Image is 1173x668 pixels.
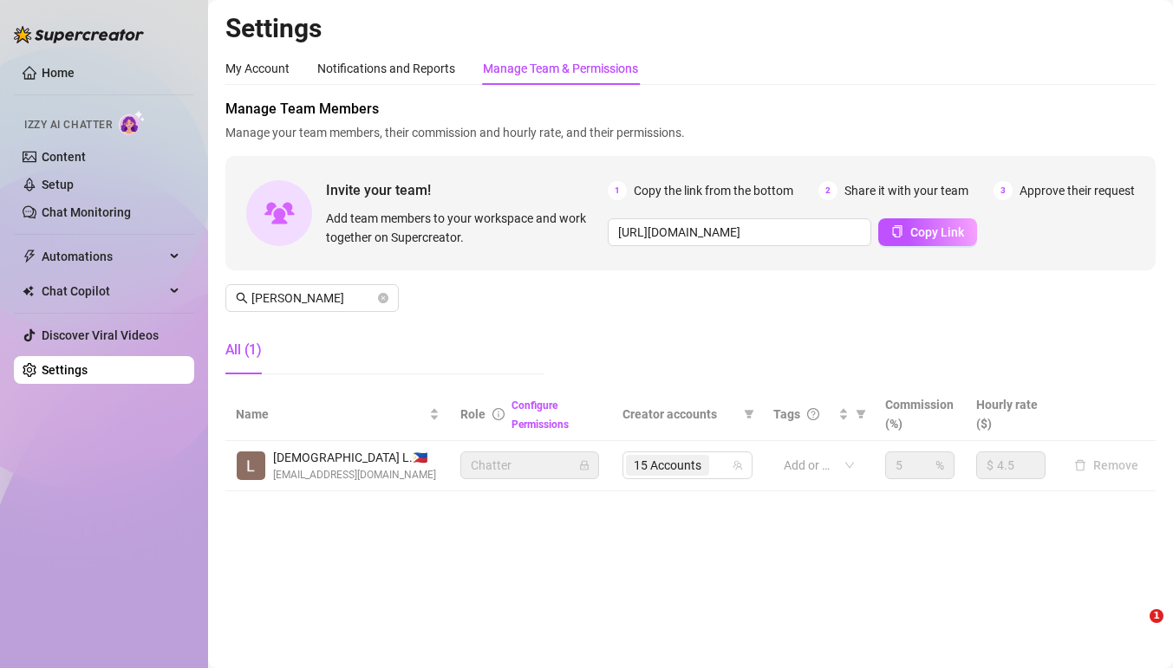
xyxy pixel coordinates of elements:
img: AI Chatter [119,110,146,135]
span: Role [460,407,485,421]
span: Automations [42,243,165,270]
span: copy [891,225,903,237]
div: All (1) [225,340,262,360]
a: Configure Permissions [512,399,569,431]
span: thunderbolt [23,250,36,263]
a: Content [42,150,86,164]
a: Home [42,66,75,80]
span: [DEMOGRAPHIC_DATA] L. 🇵🇭 [273,448,436,467]
img: Chat Copilot [23,285,34,297]
span: Tags [773,405,800,424]
iframe: Intercom live chat [1114,609,1156,651]
input: Search members [251,289,375,308]
span: Invite your team! [326,179,608,201]
th: Name [225,388,450,441]
span: Copy the link from the bottom [634,181,793,200]
span: info-circle [492,408,505,420]
th: Commission (%) [875,388,966,441]
span: 1 [608,181,627,200]
span: Share it with your team [844,181,968,200]
a: Setup [42,178,74,191]
span: filter [852,401,870,427]
span: Approve their request [1020,181,1135,200]
span: question-circle [807,408,819,420]
img: Lady Loyola [237,451,265,480]
span: filter [740,401,758,427]
img: logo-BBDzfeDw.svg [14,26,144,43]
button: Copy Link [878,218,977,246]
div: Notifications and Reports [317,59,455,78]
span: Chat Copilot [42,277,165,305]
span: filter [856,409,866,419]
button: Remove [1067,455,1145,476]
button: close-circle [378,293,388,303]
a: Chat Monitoring [42,205,131,219]
a: Settings [42,363,88,377]
span: [EMAIL_ADDRESS][DOMAIN_NAME] [273,467,436,483]
h2: Settings [225,12,1156,45]
div: My Account [225,59,290,78]
span: Add team members to your workspace and work together on Supercreator. [326,209,601,247]
span: Name [236,405,426,424]
span: 15 Accounts [634,456,701,475]
span: 3 [994,181,1013,200]
span: search [236,292,248,304]
a: Discover Viral Videos [42,328,159,342]
span: filter [744,409,754,419]
span: Creator accounts [622,405,737,424]
span: Manage Team Members [225,99,1156,120]
span: 1 [1150,609,1163,623]
span: Copy Link [910,225,964,239]
span: 2 [818,181,837,200]
div: Manage Team & Permissions [483,59,638,78]
span: team [733,460,743,470]
span: Izzy AI Chatter [24,117,112,133]
span: Manage your team members, their commission and hourly rate, and their permissions. [225,123,1156,142]
span: 15 Accounts [626,455,709,476]
th: Hourly rate ($) [966,388,1057,441]
span: Chatter [471,452,589,478]
span: lock [579,460,590,470]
